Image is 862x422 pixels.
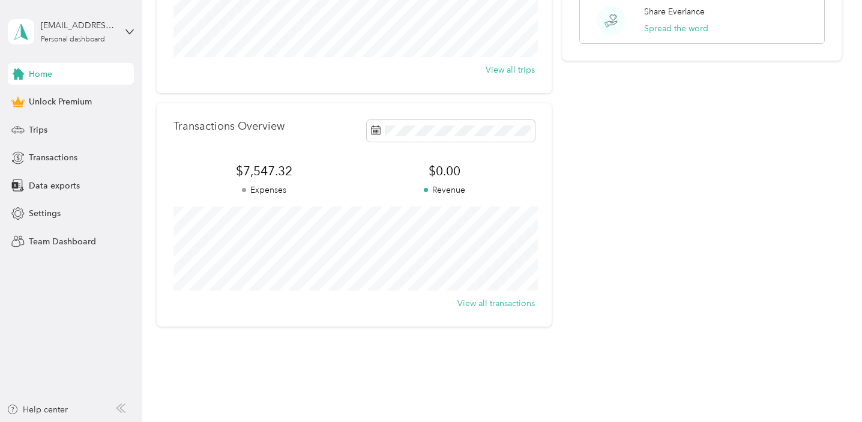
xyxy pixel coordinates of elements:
p: Share Everlance [644,5,705,18]
span: Home [29,68,52,80]
span: Settings [29,207,61,220]
span: Team Dashboard [29,235,96,248]
button: View all trips [486,64,535,76]
div: Personal dashboard [41,36,105,43]
span: $7,547.32 [173,163,354,179]
p: Revenue [354,184,535,196]
span: Transactions [29,151,77,164]
p: Transactions Overview [173,120,285,133]
button: Help center [7,403,68,416]
span: $0.00 [354,163,535,179]
p: Expenses [173,184,354,196]
span: Data exports [29,179,80,192]
div: [EMAIL_ADDRESS][DOMAIN_NAME] [41,19,116,32]
span: Unlock Premium [29,95,92,108]
button: Spread the word [644,22,708,35]
span: Trips [29,124,47,136]
iframe: Everlance-gr Chat Button Frame [795,355,862,422]
button: View all transactions [457,297,535,310]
